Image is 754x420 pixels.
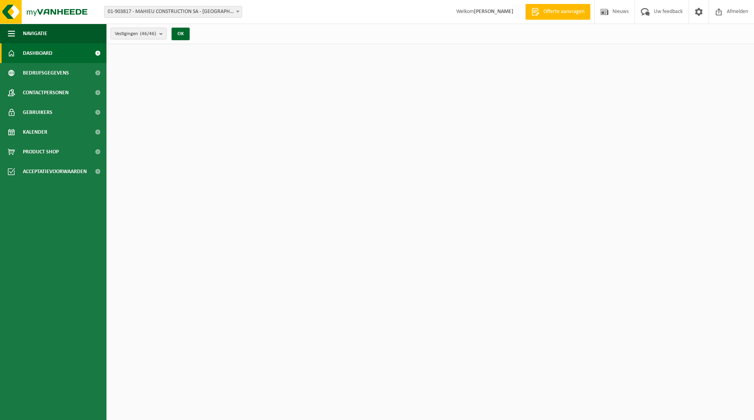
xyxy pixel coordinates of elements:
[105,6,242,17] span: 01-903817 - MAHIEU CONSTRUCTION SA - COMINES
[23,63,69,83] span: Bedrijfsgegevens
[23,122,47,142] span: Kalender
[104,6,242,18] span: 01-903817 - MAHIEU CONSTRUCTION SA - COMINES
[23,24,47,43] span: Navigatie
[541,8,586,16] span: Offerte aanvragen
[23,142,59,162] span: Product Shop
[23,103,52,122] span: Gebruikers
[23,83,69,103] span: Contactpersonen
[23,43,52,63] span: Dashboard
[140,31,156,36] count: (46/46)
[525,4,590,20] a: Offerte aanvragen
[474,9,513,15] strong: [PERSON_NAME]
[23,162,87,181] span: Acceptatievoorwaarden
[172,28,190,40] button: OK
[110,28,167,39] button: Vestigingen(46/46)
[115,28,156,40] span: Vestigingen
